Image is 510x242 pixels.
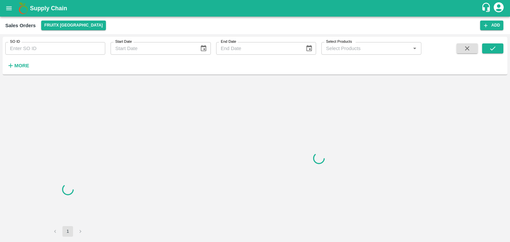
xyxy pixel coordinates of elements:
[30,4,481,13] a: Supply Chain
[111,42,195,55] input: Start Date
[5,60,31,71] button: More
[14,63,29,68] strong: More
[41,21,106,30] button: Select DC
[5,42,105,55] input: Enter SO ID
[5,21,36,30] div: Sales Orders
[216,42,300,55] input: End Date
[493,1,505,15] div: account of current user
[197,42,210,55] button: Choose date
[326,39,352,44] label: Select Products
[221,39,236,44] label: End Date
[480,21,503,30] button: Add
[49,226,87,237] nav: pagination navigation
[410,44,419,53] button: Open
[115,39,132,44] label: Start Date
[17,2,30,15] img: logo
[303,42,315,55] button: Choose date
[10,39,20,44] label: SO ID
[481,2,493,14] div: customer-support
[1,1,17,16] button: open drawer
[62,226,73,237] button: page 1
[323,44,408,53] input: Select Products
[30,5,67,12] b: Supply Chain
